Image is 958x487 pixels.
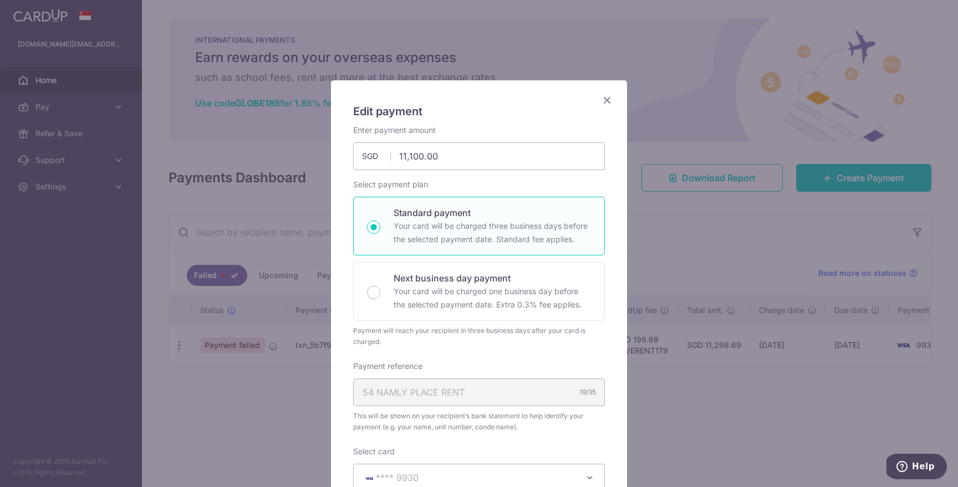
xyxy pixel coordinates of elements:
[353,411,605,433] span: This will be shown on your recipient’s bank statement to help identify your payment (e.g. your na...
[600,94,614,107] button: Close
[394,271,591,285] p: Next business day payment
[394,219,591,246] p: Your card will be charged three business days before the selected payment date. Standard fee appl...
[353,142,605,170] input: 0.00
[353,361,422,372] label: Payment reference
[394,206,591,219] p: Standard payment
[353,102,605,120] h5: Edit payment
[353,325,605,347] div: Payment will reach your recipient in three business days after your card is charged.
[353,446,395,457] label: Select card
[353,179,428,190] label: Select payment plan
[579,387,596,398] div: 19/35
[363,474,376,482] img: VISA
[362,151,391,162] span: SGD
[886,454,947,481] iframe: Opens a widget where you can find more information
[353,125,436,136] label: Enter payment amount
[394,285,591,311] p: Your card will be charged one business day before the selected payment date. Extra 0.3% fee applies.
